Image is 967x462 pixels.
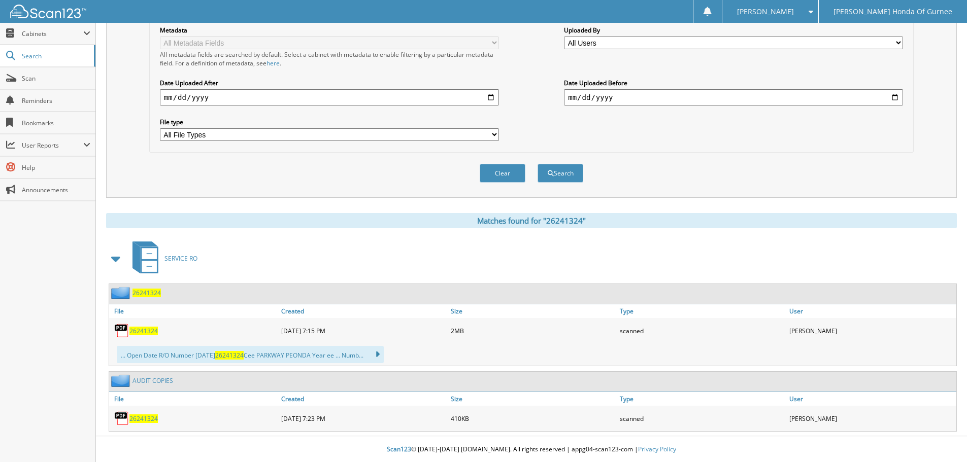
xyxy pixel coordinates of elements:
a: File [109,392,279,406]
label: Date Uploaded Before [564,79,903,87]
button: Search [538,164,583,183]
span: Search [22,52,89,60]
div: 410KB [448,408,618,429]
a: Size [448,392,618,406]
a: Created [279,304,448,318]
span: Cabinets [22,29,83,38]
input: end [564,89,903,105]
span: Announcements [22,186,90,194]
span: User Reports [22,141,83,150]
img: scan123-logo-white.svg [10,5,86,18]
div: ... Open Date R/O Number [DATE] Cee PARKWAY PEONDA Year ee ... Numb... [117,346,384,363]
a: Size [448,304,618,318]
div: [PERSON_NAME] [787,321,956,341]
a: Created [279,392,448,406]
span: [PERSON_NAME] [737,9,794,15]
span: SERVICE RO [164,254,197,263]
a: Type [617,392,787,406]
span: 26241324 [215,351,244,360]
div: [DATE] 7:23 PM [279,408,448,429]
a: User [787,304,956,318]
span: Help [22,163,90,172]
a: 26241324 [129,414,158,423]
label: Uploaded By [564,26,903,34]
div: All metadata fields are searched by default. Select a cabinet with metadata to enable filtering b... [160,50,499,67]
a: Type [617,304,787,318]
div: [PERSON_NAME] [787,408,956,429]
a: here [266,59,280,67]
span: Scan123 [387,445,411,453]
label: File type [160,118,499,126]
span: [PERSON_NAME] Honda Of Gurnee [833,9,952,15]
div: scanned [617,408,787,429]
a: 26241324 [129,327,158,335]
img: PDF.png [114,411,129,426]
a: SERVICE RO [126,238,197,278]
input: start [160,89,499,105]
a: AUDIT COPIES [132,376,173,385]
span: Bookmarks [22,119,90,127]
span: Scan [22,74,90,83]
a: Privacy Policy [638,445,676,453]
button: Clear [480,164,525,183]
a: User [787,392,956,406]
label: Metadata [160,26,499,34]
div: Matches found for "26241324" [106,213,957,228]
div: © [DATE]-[DATE] [DOMAIN_NAME]. All rights reserved | appg04-scan123-com | [96,437,967,462]
iframe: Chat Widget [916,413,967,462]
div: scanned [617,321,787,341]
div: [DATE] 7:15 PM [279,321,448,341]
label: Date Uploaded After [160,79,499,87]
a: 26241324 [132,289,161,297]
img: folder2.png [111,287,132,299]
img: PDF.png [114,323,129,338]
span: Reminders [22,96,90,105]
div: 2MB [448,321,618,341]
a: File [109,304,279,318]
img: folder2.png [111,374,132,387]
